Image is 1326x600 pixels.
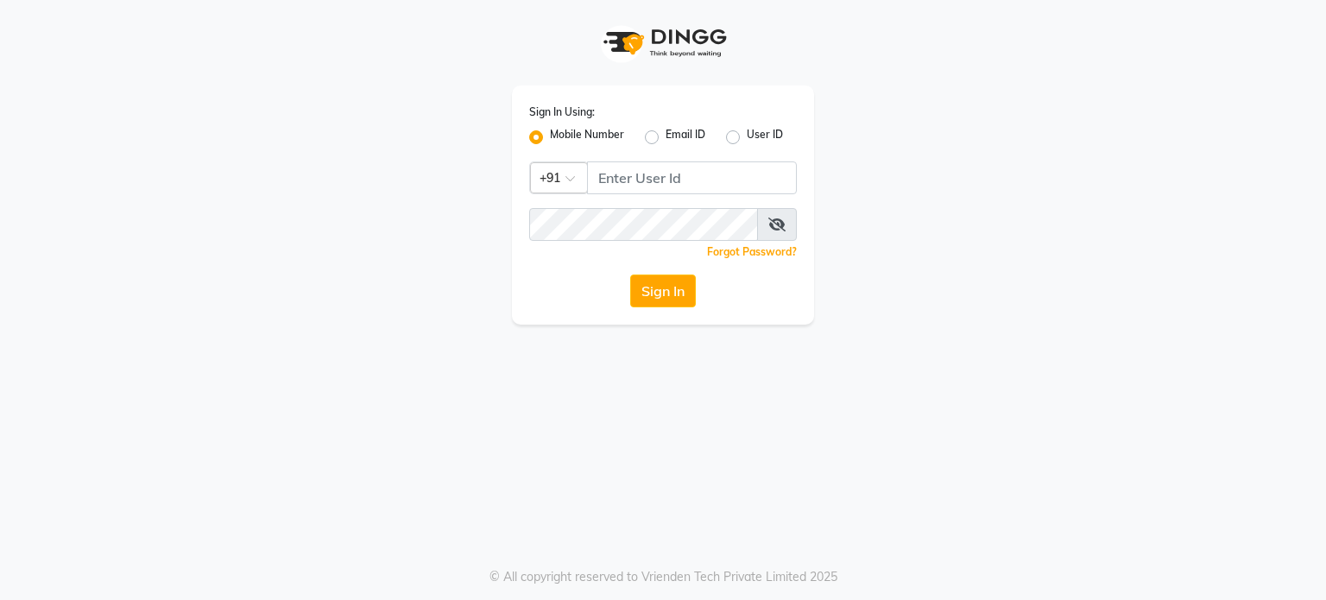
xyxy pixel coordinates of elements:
label: Mobile Number [550,127,624,148]
input: Username [587,161,797,194]
button: Sign In [630,275,696,307]
label: Email ID [666,127,705,148]
input: Username [529,208,758,241]
img: logo1.svg [594,17,732,68]
a: Forgot Password? [707,245,797,258]
label: Sign In Using: [529,104,595,120]
label: User ID [747,127,783,148]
